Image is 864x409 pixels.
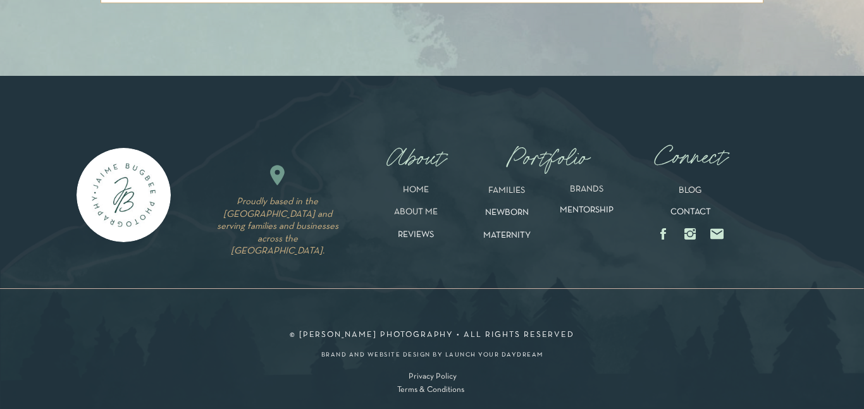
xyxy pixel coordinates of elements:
[658,208,722,219] a: CONTACT
[397,373,468,386] a: Privacy Policy
[550,185,623,205] a: BRANDS
[463,231,550,245] a: MATERNITY
[203,331,661,339] p: © [PERSON_NAME] PHOTOGRAPHY • all rights reserved
[372,231,459,245] a: REVIEWS
[476,186,538,200] a: FAMILIES
[217,197,338,255] i: Proudly based in the [GEOGRAPHIC_DATA] and serving families and businesses across the [GEOGRAPHIC...
[203,352,661,360] a: brand and website design by launch your daydream
[546,205,627,225] a: MENTORSHIP
[372,145,459,171] nav: About
[397,386,467,400] a: Terms & Conditions
[650,141,730,166] a: Connect
[493,145,602,171] nav: Portfolio
[474,208,539,223] a: NEWBORN
[372,186,459,200] a: HOME
[659,186,722,202] a: BLOG
[372,208,459,223] a: ABOUT ME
